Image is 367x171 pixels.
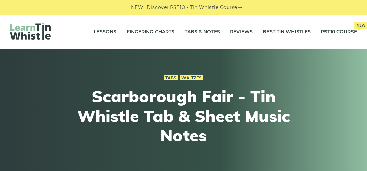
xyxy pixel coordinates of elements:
[59,87,308,145] h1: Scarborough Fair - Tin Whistle Tab & Sheet Music Notes
[321,24,357,40] a: PST10 CourseNew
[164,75,178,81] a: Tabs
[10,23,51,40] img: LearnTinWhistle.com
[180,75,203,81] a: Waltzes
[230,24,253,40] a: Reviews
[263,24,311,40] a: Best Tin Whistles
[126,24,174,40] a: Fingering Charts
[185,24,220,40] a: Tabs & Notes
[94,24,116,40] a: Lessons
